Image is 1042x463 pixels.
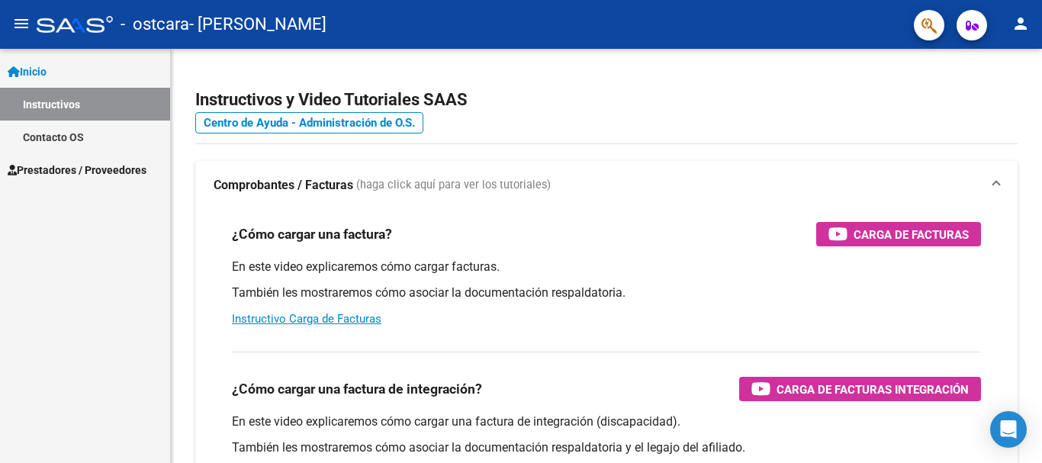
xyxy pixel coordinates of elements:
h3: ¿Cómo cargar una factura? [232,223,392,245]
p: También les mostraremos cómo asociar la documentación respaldatoria. [232,285,981,301]
span: - [PERSON_NAME] [189,8,326,41]
h3: ¿Cómo cargar una factura de integración? [232,378,482,400]
p: También les mostraremos cómo asociar la documentación respaldatoria y el legajo del afiliado. [232,439,981,456]
a: Instructivo Carga de Facturas [232,312,381,326]
span: Inicio [8,63,47,80]
a: Centro de Ayuda - Administración de O.S. [195,112,423,133]
span: Carga de Facturas [854,225,969,244]
mat-icon: menu [12,14,31,33]
p: En este video explicaremos cómo cargar facturas. [232,259,981,275]
strong: Comprobantes / Facturas [214,177,353,194]
div: Open Intercom Messenger [990,411,1027,448]
mat-icon: person [1011,14,1030,33]
span: Prestadores / Proveedores [8,162,146,178]
button: Carga de Facturas [816,222,981,246]
mat-expansion-panel-header: Comprobantes / Facturas (haga click aquí para ver los tutoriales) [195,161,1018,210]
h2: Instructivos y Video Tutoriales SAAS [195,85,1018,114]
span: Carga de Facturas Integración [777,380,969,399]
span: - ostcara [121,8,189,41]
p: En este video explicaremos cómo cargar una factura de integración (discapacidad). [232,413,981,430]
span: (haga click aquí para ver los tutoriales) [356,177,551,194]
button: Carga de Facturas Integración [739,377,981,401]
